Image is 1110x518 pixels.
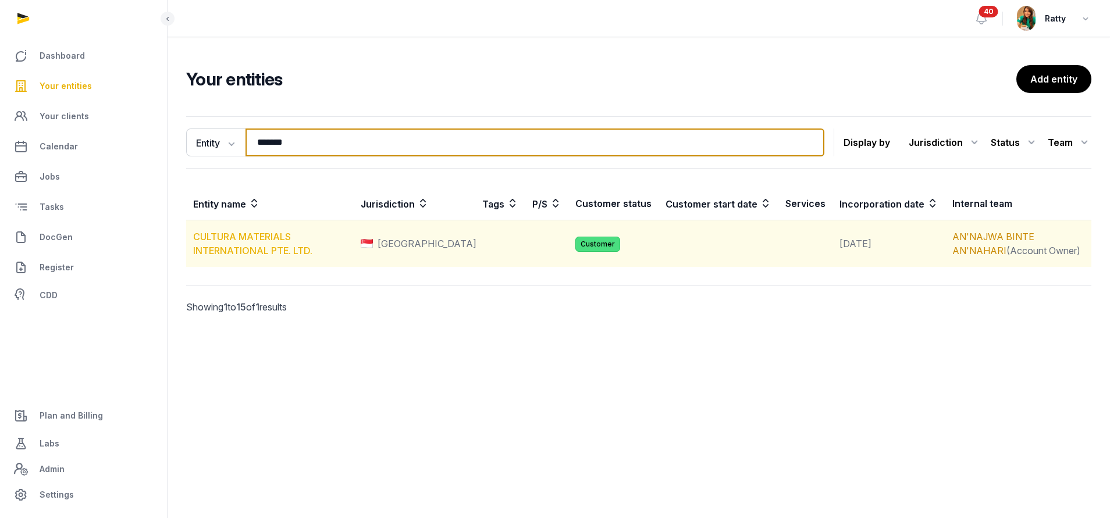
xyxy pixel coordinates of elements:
[1048,133,1091,152] div: Team
[40,288,58,302] span: CDD
[9,458,158,481] a: Admin
[9,193,158,221] a: Tasks
[991,133,1038,152] div: Status
[40,437,59,451] span: Labs
[40,488,74,502] span: Settings
[40,49,85,63] span: Dashboard
[40,409,103,423] span: Plan and Billing
[945,187,1091,220] th: Internal team
[1017,6,1036,31] img: avatar
[979,6,998,17] span: 40
[9,133,158,160] a: Calendar
[659,187,778,220] th: Customer start date
[255,301,259,313] span: 1
[378,237,476,251] span: [GEOGRAPHIC_DATA]
[952,230,1084,258] div: (Account Owner)
[952,231,1034,256] a: AN'NAJWA BINTE AN'NAHARI
[186,69,1016,90] h2: Your entities
[832,187,945,220] th: Incorporation date
[568,187,659,220] th: Customer status
[575,237,620,252] span: Customer
[832,220,945,267] td: [DATE]
[40,230,73,244] span: DocGen
[236,301,246,313] span: 15
[9,430,158,458] a: Labs
[186,187,354,220] th: Entity name
[909,133,981,152] div: Jurisdiction
[1016,65,1091,93] a: Add entity
[223,301,227,313] span: 1
[9,284,158,307] a: CDD
[354,187,475,220] th: Jurisdiction
[844,133,890,152] p: Display by
[9,253,158,281] a: Register
[9,402,158,430] a: Plan and Billing
[186,128,246,156] button: Entity
[1045,12,1066,26] span: Ratty
[9,481,158,509] a: Settings
[9,42,158,70] a: Dashboard
[40,260,74,274] span: Register
[40,462,65,476] span: Admin
[9,102,158,130] a: Your clients
[9,163,158,191] a: Jobs
[475,187,525,220] th: Tags
[40,109,89,123] span: Your clients
[193,231,312,256] a: CULTURA MATERIALS INTERNATIONAL PTE. LTD.
[9,72,158,100] a: Your entities
[40,79,92,93] span: Your entities
[778,187,832,220] th: Services
[40,140,78,153] span: Calendar
[186,286,399,328] p: Showing to of results
[40,200,64,214] span: Tasks
[525,187,568,220] th: P/S
[9,223,158,251] a: DocGen
[40,170,60,184] span: Jobs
